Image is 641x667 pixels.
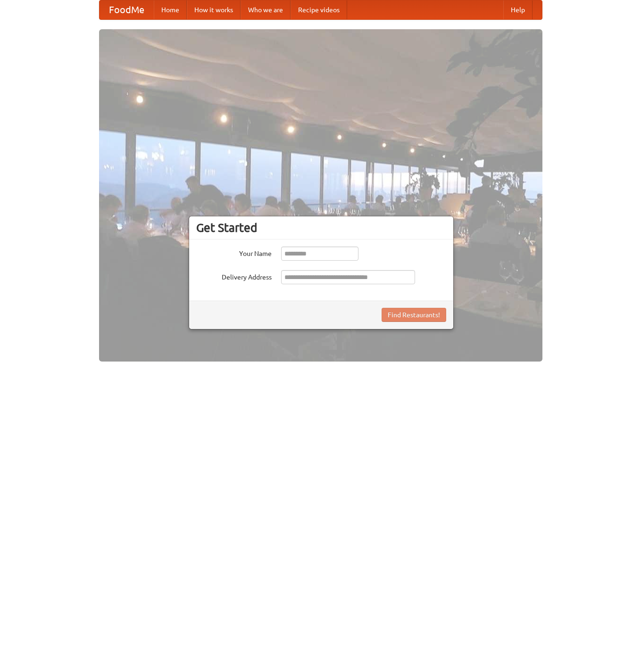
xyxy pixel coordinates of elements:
[291,0,347,19] a: Recipe videos
[187,0,241,19] a: How it works
[100,0,154,19] a: FoodMe
[382,308,446,322] button: Find Restaurants!
[503,0,533,19] a: Help
[241,0,291,19] a: Who we are
[196,221,446,235] h3: Get Started
[196,247,272,258] label: Your Name
[154,0,187,19] a: Home
[196,270,272,282] label: Delivery Address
